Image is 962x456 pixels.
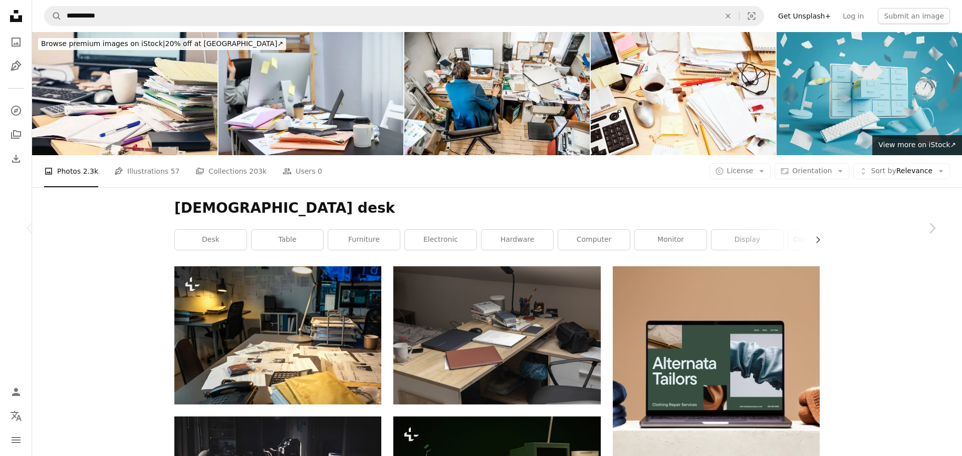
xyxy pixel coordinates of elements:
[6,125,26,145] a: Collections
[878,141,956,149] span: View more on iStock ↗
[41,40,165,48] span: Browse premium images on iStock |
[405,230,476,250] a: electronic
[6,56,26,76] a: Illustrations
[318,166,322,177] span: 0
[283,155,322,187] a: Users 0
[328,230,400,250] a: furniture
[878,8,950,24] button: Submit an image
[902,180,962,276] a: Next
[788,230,860,250] a: computer keyboard
[174,199,820,217] h1: [DEMOGRAPHIC_DATA] desk
[777,32,962,155] img: computer monitor with messy documents
[6,101,26,121] a: Explore
[171,166,180,177] span: 57
[218,32,404,155] img: Messy office workplace, workplace and workspace concept
[591,32,776,155] img: High angle view of messy desk
[32,32,217,155] img: messy desk paperwork
[872,135,962,155] a: View more on iStock↗
[740,7,764,26] button: Visual search
[853,163,950,179] button: Sort byRelevance
[792,167,832,175] span: Orientation
[195,155,267,187] a: Collections 203k
[635,230,706,250] a: monitor
[252,230,323,250] a: table
[393,331,600,340] a: a wooden desk topped with a laptop computer
[45,7,62,26] button: Search Unsplash
[775,163,849,179] button: Orientation
[871,167,896,175] span: Sort by
[717,7,739,26] button: Clear
[711,230,783,250] a: display
[709,163,771,179] button: License
[44,6,764,26] form: Find visuals sitewide
[558,230,630,250] a: computer
[175,230,247,250] a: desk
[772,8,837,24] a: Get Unsplash+
[727,167,754,175] span: License
[871,166,932,176] span: Relevance
[837,8,870,24] a: Log in
[41,40,283,48] span: 20% off at [GEOGRAPHIC_DATA] ↗
[6,32,26,52] a: Photos
[32,32,292,56] a: Browse premium images on iStock|20% off at [GEOGRAPHIC_DATA]↗
[249,166,267,177] span: 203k
[174,331,381,340] a: Part of workplace of modern fbi agent with documents, evidences, calculator and telephone on desk...
[404,32,590,155] img: High Angle View Of Office Worker Working On Computer
[809,230,820,250] button: scroll list to the right
[6,430,26,450] button: Menu
[114,155,179,187] a: Illustrations 57
[482,230,553,250] a: hardware
[6,406,26,426] button: Language
[174,266,381,404] img: Part of workplace of modern fbi agent with documents, evidences, calculator and telephone on desk...
[6,149,26,169] a: Download History
[393,266,600,404] img: a wooden desk topped with a laptop computer
[6,382,26,402] a: Log in / Sign up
